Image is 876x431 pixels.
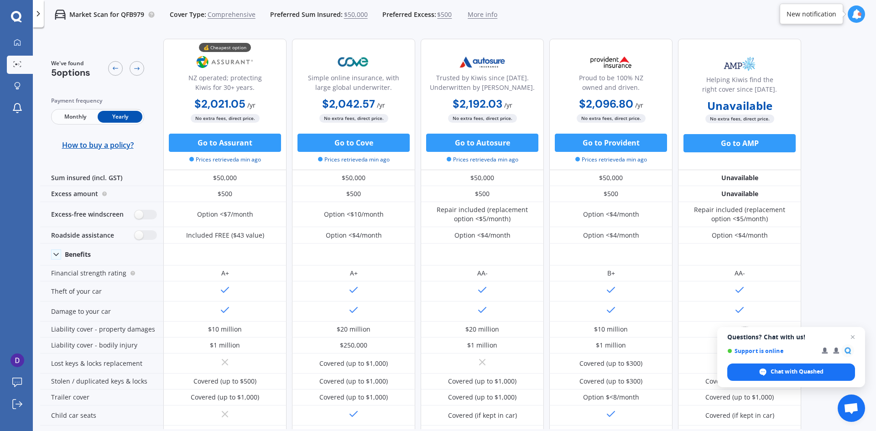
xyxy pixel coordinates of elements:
img: Provident.png [581,51,641,73]
button: Go to Cove [297,134,410,152]
span: No extra fees, direct price. [191,114,260,123]
div: AA- [477,269,488,278]
span: No extra fees, direct price. [319,114,388,123]
span: Prices retrieved a min ago [189,156,261,164]
div: $50,000 [163,170,287,186]
div: B+ [607,269,615,278]
span: / yr [247,101,255,109]
div: $20 million [465,325,499,334]
div: Option <$4/month [454,231,511,240]
div: 💰 Cheapest option [199,43,251,52]
span: No extra fees, direct price. [448,114,517,123]
div: NZ operated; protecting Kiwis for 30+ years. [171,73,279,96]
div: $1 million [596,341,626,350]
div: Covered (up to $1,000) [448,377,516,386]
div: $10 million [594,325,628,334]
div: Covered (up to $1,000) [705,393,774,402]
span: Support is online [727,348,815,354]
b: $2,192.03 [453,97,502,111]
div: Included FREE ($43 value) [186,231,264,240]
div: Excess-free windscreen [40,202,163,227]
div: Proud to be 100% NZ owned and driven. [557,73,665,96]
span: Preferred Sum Insured: [270,10,343,19]
div: $1 million [467,341,497,350]
span: $50,000 [344,10,368,19]
div: Covered (if kept in car) [705,411,774,420]
button: Go to Assurant [169,134,281,152]
div: Stolen / duplicated keys & locks [40,374,163,389]
div: Theft of your car [40,281,163,301]
span: How to buy a policy? [62,140,134,150]
div: A+ [221,269,229,278]
div: Simple online insurance, with large global underwriter. [300,73,407,96]
button: Go to AMP [683,134,796,152]
span: More info [468,10,497,19]
span: No extra fees, direct price. [705,114,774,123]
div: Covered (up to $1,000) [191,393,259,402]
div: Covered (up to $300) [579,359,642,368]
span: Chat with Quashed [771,368,824,376]
div: Covered (up to $1,000) [319,377,388,386]
div: Damage to your car [40,301,163,322]
div: Option <$4/month [583,210,639,219]
div: Option <$7/month [197,210,253,219]
b: $2,096.80 [579,97,633,111]
div: Helping Kiwis find the right cover since [DATE]. [686,75,793,98]
img: AMP.webp [709,52,770,75]
span: Yearly [98,111,142,123]
button: Go to Provident [555,134,667,152]
div: Covered (up to $1,000) [705,377,774,386]
div: Unavailable [678,170,801,186]
div: Option <$4/month [583,231,639,240]
div: $1 million [210,341,240,350]
div: Covered (up to $1,000) [319,359,388,368]
div: Trusted by Kiwis since [DATE]. Underwritten by [PERSON_NAME]. [428,73,536,96]
div: Repair included (replacement option <$5/month) [685,205,794,223]
div: $250,000 [340,341,367,350]
span: Cover Type: [170,10,206,19]
div: Child car seats [40,405,163,426]
div: Payment frequency [51,96,144,105]
img: car.f15378c7a67c060ca3f3.svg [55,9,66,20]
div: New notification [787,10,836,19]
div: Sum insured (incl. GST) [40,170,163,186]
div: Liability cover - property damages [40,322,163,338]
span: We've found [51,59,90,68]
div: Repair included (replacement option <$5/month) [428,205,537,223]
div: Open chat [838,395,865,422]
div: A+ [350,269,358,278]
div: $50,000 [421,170,544,186]
div: Roadside assistance [40,227,163,244]
div: Unavailable [678,186,801,202]
b: $2,042.57 [322,97,375,111]
img: ACg8ocLOsxiBJQoYLoRJmGEfzkxkEpS7PS0ln6Dgo3d3DqwZ8Lod=s96-c [10,353,24,367]
div: Covered (if kept in car) [448,411,517,420]
div: $10 million [208,325,242,334]
div: Option $<8/month [583,393,639,402]
div: Covered (up to $1,000) [448,393,516,402]
div: $50,000 [292,170,415,186]
span: $500 [437,10,452,19]
div: $500 [421,186,544,202]
span: Questions? Chat with us! [727,333,855,341]
span: 5 options [51,67,90,78]
p: Market Scan for QFB979 [69,10,144,19]
div: Option <$4/month [712,231,768,240]
b: $2,021.05 [194,97,245,111]
div: Covered (up to $500) [193,377,256,386]
span: / yr [504,101,512,109]
img: Autosure.webp [452,51,512,73]
div: Excess amount [40,186,163,202]
div: Covered (up to $1,000) [319,393,388,402]
div: Lost keys & locks replacement [40,353,163,374]
div: Financial strength rating [40,265,163,281]
div: Liability cover - bodily injury [40,338,163,353]
div: Benefits [65,250,91,259]
div: $500 [163,186,287,202]
div: $500 [549,186,673,202]
div: AA- [735,269,745,278]
span: / yr [635,101,643,109]
span: Preferred Excess: [382,10,436,19]
span: Comprehensive [208,10,255,19]
img: Assurant.png [195,51,255,73]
